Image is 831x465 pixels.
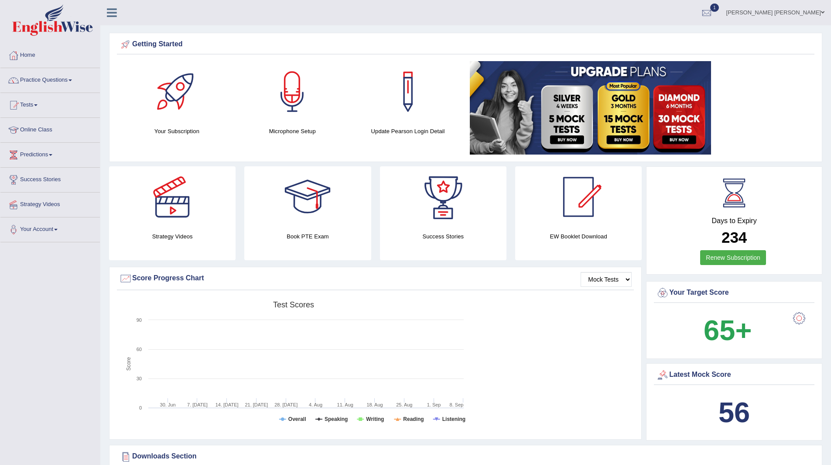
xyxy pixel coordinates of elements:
b: 234 [722,229,747,246]
h4: Your Subscription [123,127,230,136]
tspan: Overall [288,416,306,422]
tspan: Speaking [325,416,348,422]
h4: Microphone Setup [239,127,346,136]
tspan: Writing [366,416,384,422]
tspan: 21. [DATE] [245,402,268,407]
tspan: 14. [DATE] [215,402,239,407]
text: 30 [137,376,142,381]
h4: Days to Expiry [656,217,812,225]
a: Strategy Videos [0,193,100,214]
tspan: 30. Jun [160,402,176,407]
b: 65+ [704,314,752,346]
tspan: 7. [DATE] [187,402,208,407]
a: Home [0,43,100,65]
tspan: 28. [DATE] [274,402,298,407]
b: 56 [718,396,750,428]
span: 1 [710,3,719,12]
text: 60 [137,347,142,352]
tspan: Test scores [273,300,314,309]
a: Online Class [0,118,100,140]
text: 90 [137,317,142,323]
tspan: 8. Sep [450,402,464,407]
tspan: Score [126,357,132,371]
div: Score Progress Chart [119,272,632,285]
tspan: 1. Sep [427,402,441,407]
a: Success Stories [0,168,100,189]
h4: EW Booklet Download [515,232,642,241]
tspan: 25. Aug [396,402,412,407]
h4: Strategy Videos [109,232,236,241]
tspan: 11. Aug [337,402,353,407]
h4: Success Stories [380,232,506,241]
div: Downloads Section [119,450,812,463]
img: small5.jpg [470,61,711,155]
tspan: 4. Aug [309,402,322,407]
tspan: Listening [442,416,465,422]
tspan: 18. Aug [366,402,383,407]
div: Latest Mock Score [656,369,812,382]
h4: Book PTE Exam [244,232,371,241]
h4: Update Pearson Login Detail [355,127,462,136]
text: 0 [139,405,142,410]
div: Your Target Score [656,286,812,300]
tspan: Reading [403,416,424,422]
a: Renew Subscription [700,250,766,265]
a: Your Account [0,217,100,239]
a: Practice Questions [0,68,100,90]
a: Predictions [0,143,100,165]
div: Getting Started [119,38,812,51]
a: Tests [0,93,100,115]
